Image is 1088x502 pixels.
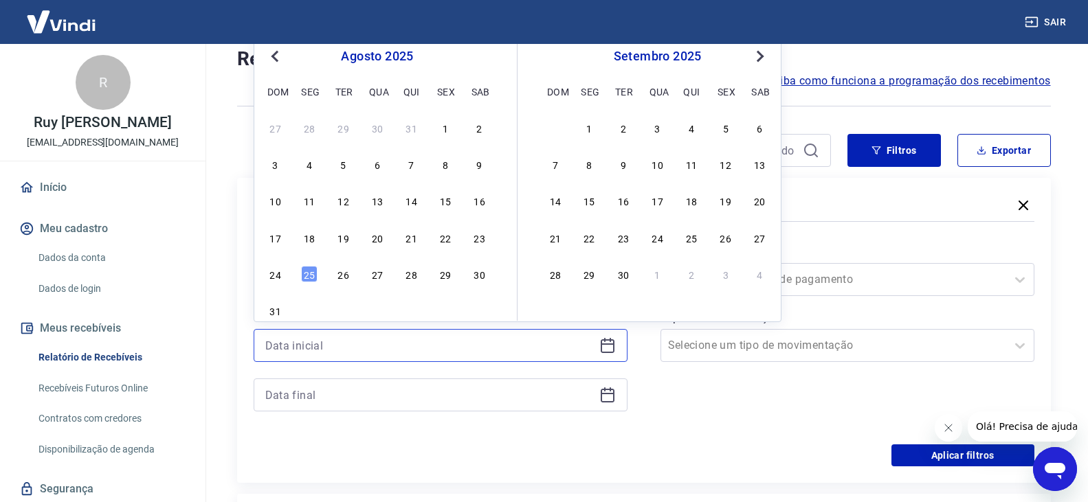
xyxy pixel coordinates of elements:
[301,83,318,100] div: seg
[581,119,597,136] div: Choose segunda-feira, 1 de setembro de 2025
[437,83,454,100] div: sex
[615,229,632,246] div: Choose terça-feira, 23 de setembro de 2025
[369,229,386,246] div: Choose quarta-feira, 20 de agosto de 2025
[767,73,1051,89] a: Saiba como funciona a programação dos recebimentos
[683,266,700,282] div: Choose quinta-feira, 2 de outubro de 2025
[403,266,420,282] div: Choose quinta-feira, 28 de agosto de 2025
[403,229,420,246] div: Choose quinta-feira, 21 de agosto de 2025
[16,172,189,203] a: Início
[650,266,666,282] div: Choose quarta-feira, 1 de outubro de 2025
[683,229,700,246] div: Choose quinta-feira, 25 de setembro de 2025
[33,343,189,372] a: Relatório de Recebíveis
[267,192,284,209] div: Choose domingo, 10 de agosto de 2025
[301,119,318,136] div: Choose segunda-feira, 28 de julho de 2025
[615,83,632,100] div: ter
[335,156,352,172] div: Choose terça-feira, 5 de agosto de 2025
[650,229,666,246] div: Choose quarta-feira, 24 de setembro de 2025
[581,229,597,246] div: Choose segunda-feira, 22 de setembro de 2025
[267,266,284,282] div: Choose domingo, 24 de agosto de 2025
[369,83,386,100] div: qua
[752,48,768,65] button: Next Month
[471,266,488,282] div: Choose sábado, 30 de agosto de 2025
[369,156,386,172] div: Choose quarta-feira, 6 de agosto de 2025
[33,404,189,433] a: Contratos com credores
[335,119,352,136] div: Choose terça-feira, 29 de julho de 2025
[267,119,284,136] div: Choose domingo, 27 de julho de 2025
[718,119,734,136] div: Choose sexta-feira, 5 de setembro de 2025
[847,134,941,167] button: Filtros
[267,302,284,319] div: Choose domingo, 31 de agosto de 2025
[403,192,420,209] div: Choose quinta-feira, 14 de agosto de 2025
[76,55,131,110] div: R
[968,411,1077,442] iframe: Mensagem da empresa
[437,302,454,319] div: Choose sexta-feira, 5 de setembro de 2025
[650,83,666,100] div: qua
[650,156,666,172] div: Choose quarta-feira, 10 de setembro de 2025
[683,156,700,172] div: Choose quinta-feira, 11 de setembro de 2025
[547,156,564,172] div: Choose domingo, 7 de setembro de 2025
[471,302,488,319] div: Choose sábado, 6 de setembro de 2025
[751,229,768,246] div: Choose sábado, 27 de setembro de 2025
[265,117,489,321] div: month 2025-08
[8,10,115,21] span: Olá! Precisa de ajuda?
[718,156,734,172] div: Choose sexta-feira, 12 de setembro de 2025
[16,214,189,244] button: Meu cadastro
[751,266,768,282] div: Choose sábado, 4 de outubro de 2025
[403,302,420,319] div: Choose quinta-feira, 4 de setembro de 2025
[1022,10,1072,35] button: Sair
[751,83,768,100] div: sab
[27,135,179,150] p: [EMAIL_ADDRESS][DOMAIN_NAME]
[663,310,1032,326] label: Tipo de Movimentação
[335,192,352,209] div: Choose terça-feira, 12 de agosto de 2025
[718,83,734,100] div: sex
[369,192,386,209] div: Choose quarta-feira, 13 de agosto de 2025
[650,119,666,136] div: Choose quarta-feira, 3 de setembro de 2025
[34,115,171,130] p: Ruy [PERSON_NAME]
[615,119,632,136] div: Choose terça-feira, 2 de setembro de 2025
[683,83,700,100] div: qui
[545,117,770,284] div: month 2025-09
[751,192,768,209] div: Choose sábado, 20 de setembro de 2025
[267,156,284,172] div: Choose domingo, 3 de agosto de 2025
[237,45,1051,73] h4: Relatório de Recebíveis
[16,313,189,343] button: Meus recebíveis
[437,156,454,172] div: Choose sexta-feira, 8 de agosto de 2025
[615,266,632,282] div: Choose terça-feira, 30 de setembro de 2025
[615,156,632,172] div: Choose terça-feira, 9 de setembro de 2025
[33,435,189,464] a: Disponibilização de agenda
[547,229,564,246] div: Choose domingo, 21 de setembro de 2025
[301,229,318,246] div: Choose segunda-feira, 18 de agosto de 2025
[437,229,454,246] div: Choose sexta-feira, 22 de agosto de 2025
[265,335,594,356] input: Data inicial
[301,156,318,172] div: Choose segunda-feira, 4 de agosto de 2025
[471,192,488,209] div: Choose sábado, 16 de agosto de 2025
[33,275,189,303] a: Dados de login
[369,266,386,282] div: Choose quarta-feira, 27 de agosto de 2025
[471,229,488,246] div: Choose sábado, 23 de agosto de 2025
[437,119,454,136] div: Choose sexta-feira, 1 de agosto de 2025
[267,229,284,246] div: Choose domingo, 17 de agosto de 2025
[335,266,352,282] div: Choose terça-feira, 26 de agosto de 2025
[369,302,386,319] div: Choose quarta-feira, 3 de setembro de 2025
[581,192,597,209] div: Choose segunda-feira, 15 de setembro de 2025
[301,192,318,209] div: Choose segunda-feira, 11 de agosto de 2025
[33,244,189,272] a: Dados da conta
[581,83,597,100] div: seg
[335,302,352,319] div: Choose terça-feira, 2 de setembro de 2025
[718,192,734,209] div: Choose sexta-feira, 19 de setembro de 2025
[267,48,283,65] button: Previous Month
[471,156,488,172] div: Choose sábado, 9 de agosto de 2025
[403,83,420,100] div: qui
[718,266,734,282] div: Choose sexta-feira, 3 de outubro de 2025
[403,156,420,172] div: Choose quinta-feira, 7 de agosto de 2025
[265,385,594,405] input: Data final
[369,119,386,136] div: Choose quarta-feira, 30 de julho de 2025
[471,83,488,100] div: sab
[1033,447,1077,491] iframe: Botão para abrir a janela de mensagens
[33,374,189,402] a: Recebíveis Futuros Online
[751,119,768,136] div: Choose sábado, 6 de setembro de 2025
[751,156,768,172] div: Choose sábado, 13 de setembro de 2025
[301,302,318,319] div: Choose segunda-feira, 1 de setembro de 2025
[301,266,318,282] div: Choose segunda-feira, 25 de agosto de 2025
